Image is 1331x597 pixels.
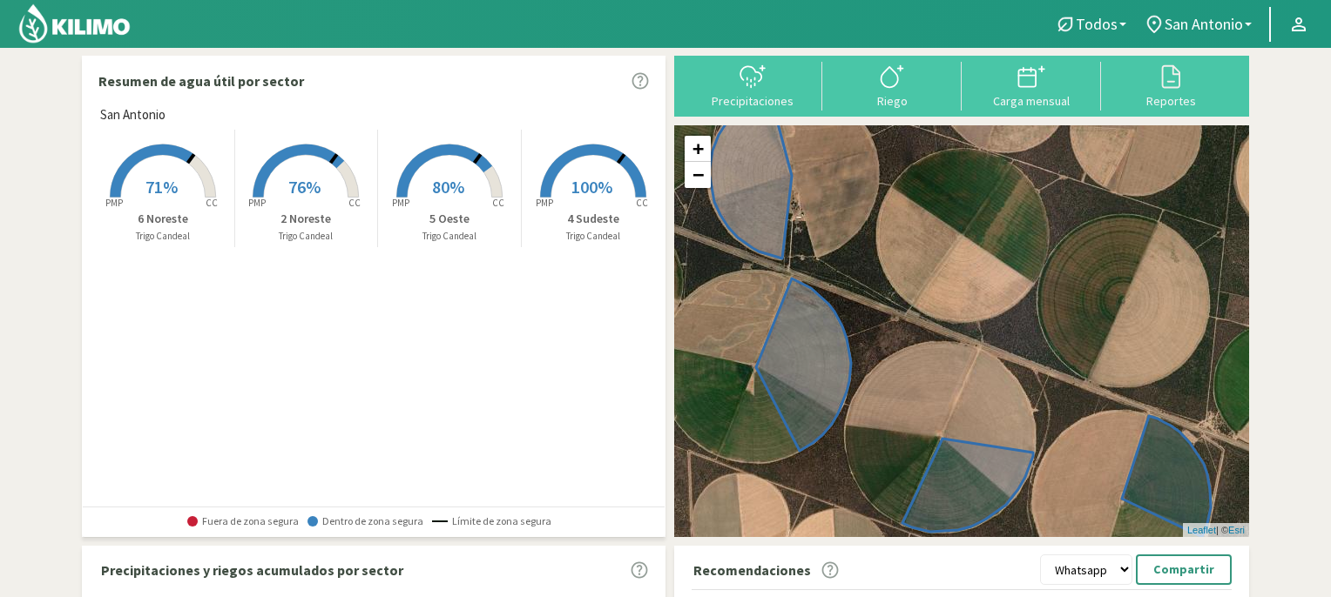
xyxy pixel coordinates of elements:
[571,176,612,198] span: 100%
[822,62,962,108] button: Riego
[967,95,1096,107] div: Carga mensual
[522,229,665,244] p: Trigo Candeal
[962,62,1101,108] button: Carga mensual
[206,197,218,209] tspan: CC
[248,197,266,209] tspan: PMP
[432,176,464,198] span: 80%
[683,62,822,108] button: Precipitaciones
[187,515,299,527] span: Fuera de zona segura
[1101,62,1240,108] button: Reportes
[492,197,504,209] tspan: CC
[432,515,551,527] span: Límite de zona segura
[100,105,166,125] span: San Antonio
[685,162,711,188] a: Zoom out
[307,515,423,527] span: Dentro de zona segura
[1187,525,1216,535] a: Leaflet
[105,197,123,209] tspan: PMP
[693,560,811,580] p: Recomendaciones
[145,176,178,198] span: 71%
[378,210,521,228] p: 5 Oeste
[91,210,234,228] p: 6 Noreste
[685,136,711,162] a: Zoom in
[1076,15,1118,33] span: Todos
[101,560,403,580] p: Precipitaciones y riegos acumulados por sector
[636,197,648,209] tspan: CC
[1136,554,1232,585] button: Compartir
[235,229,378,244] p: Trigo Candeal
[536,197,553,209] tspan: PMP
[349,197,361,209] tspan: CC
[17,3,132,44] img: Kilimo
[1228,525,1245,535] a: Esri
[1165,15,1243,33] span: San Antonio
[98,70,304,91] p: Resumen de agua útil por sector
[688,95,817,107] div: Precipitaciones
[288,176,321,198] span: 76%
[1153,560,1214,580] p: Compartir
[392,197,409,209] tspan: PMP
[1106,95,1235,107] div: Reportes
[522,210,665,228] p: 4 Sudeste
[91,229,234,244] p: Trigo Candeal
[235,210,378,228] p: 2 Noreste
[378,229,521,244] p: Trigo Candeal
[1183,523,1249,538] div: | ©
[828,95,956,107] div: Riego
